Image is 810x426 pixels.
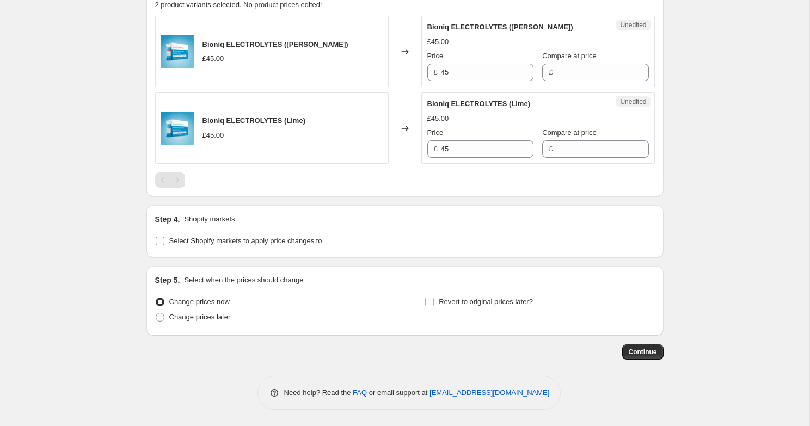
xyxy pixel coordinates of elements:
[549,145,553,153] span: £
[169,298,230,306] span: Change prices now
[620,21,646,29] span: Unedited
[202,116,305,125] span: Bioniq ELECTROLYTES (Lime)
[427,113,449,124] div: £45.00
[629,348,657,356] span: Continue
[169,313,231,321] span: Change prices later
[429,388,549,397] a: [EMAIL_ADDRESS][DOMAIN_NAME]
[161,35,194,68] img: BioniqEssentialSaltBerry_80x.png
[169,237,322,245] span: Select Shopify markets to apply price changes to
[427,52,444,60] span: Price
[620,97,646,106] span: Unedited
[202,40,348,48] span: Bioniq ELECTROLYTES ([PERSON_NAME])
[184,275,303,286] p: Select when the prices should change
[427,100,530,108] span: Bioniq ELECTROLYTES (Lime)
[284,388,353,397] span: Need help? Read the
[427,36,449,47] div: £45.00
[155,275,180,286] h2: Step 5.
[155,1,322,9] span: 2 product variants selected. No product prices edited:
[202,130,224,141] div: £45.00
[427,23,573,31] span: Bioniq ELECTROLYTES ([PERSON_NAME])
[542,52,597,60] span: Compare at price
[549,68,553,76] span: £
[155,172,185,188] nav: Pagination
[161,112,194,145] img: BioniqEssentialSaltBerry_80x.png
[439,298,533,306] span: Revert to original prices later?
[155,214,180,225] h2: Step 4.
[202,53,224,64] div: £45.00
[353,388,367,397] a: FAQ
[434,145,438,153] span: £
[542,128,597,137] span: Compare at price
[434,68,438,76] span: £
[184,214,235,225] p: Shopify markets
[622,344,664,360] button: Continue
[427,128,444,137] span: Price
[367,388,429,397] span: or email support at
